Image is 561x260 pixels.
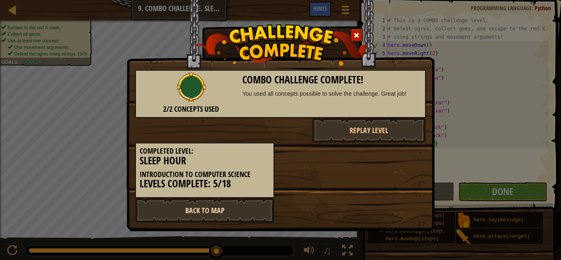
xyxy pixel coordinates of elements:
[177,73,206,101] img: combo_complete.png
[242,74,407,85] h3: Combo Challenge Complete!
[140,178,270,189] h3: Levels Complete: 5/18
[140,147,270,155] h5: Completed Level:
[312,118,426,143] button: Replay Level
[242,90,407,98] div: You used all concepts possible to solve the challenge. Great job!
[146,105,236,113] h5: 2/2 Concepts Used
[140,170,270,179] h5: Introduction to Computer Science
[193,24,369,66] img: challenge_complete.png
[140,155,270,166] h3: Sleep Hour
[135,198,274,223] a: Back to Map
